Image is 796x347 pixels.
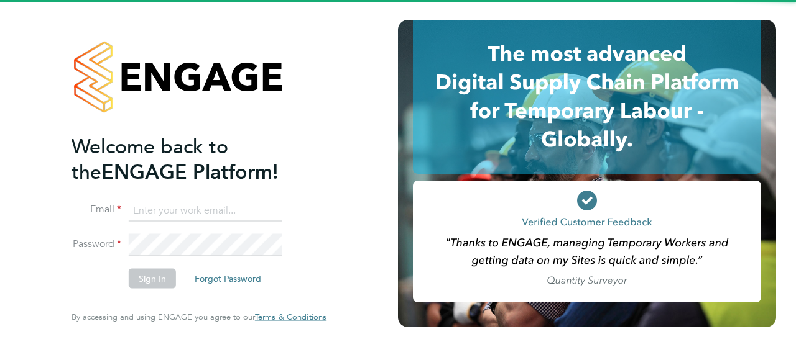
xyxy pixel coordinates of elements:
button: Forgot Password [185,269,271,289]
span: Terms & Conditions [255,312,326,322]
span: By accessing and using ENGAGE you agree to our [72,312,326,322]
a: Terms & Conditions [255,312,326,322]
label: Password [72,238,121,251]
input: Enter your work email... [129,199,282,222]
label: Email [72,203,121,216]
h2: ENGAGE Platform! [72,133,314,184]
span: Welcome back to the [72,134,228,184]
button: Sign In [129,269,176,289]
